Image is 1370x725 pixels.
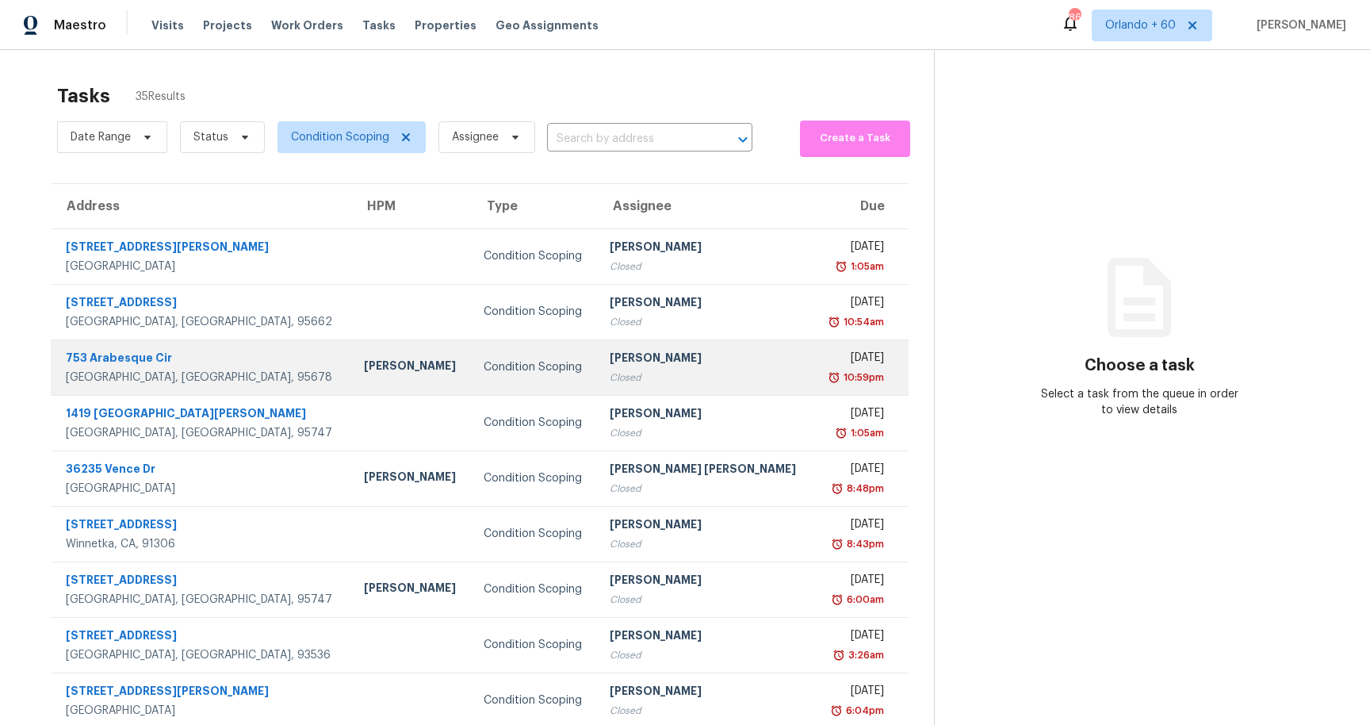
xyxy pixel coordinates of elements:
[291,129,389,145] span: Condition Scoping
[848,259,884,274] div: 1:05am
[825,627,883,647] div: [DATE]
[840,370,884,386] div: 10:59pm
[825,683,883,703] div: [DATE]
[415,17,476,33] span: Properties
[364,358,458,378] div: [PERSON_NAME]
[203,17,252,33] span: Projects
[844,536,884,552] div: 8:43pm
[831,592,844,608] img: Overdue Alarm Icon
[66,481,339,497] div: [GEOGRAPHIC_DATA]
[830,703,843,719] img: Overdue Alarm Icon
[610,592,800,608] div: Closed
[54,17,106,33] span: Maestro
[71,129,131,145] span: Date Range
[610,294,800,314] div: [PERSON_NAME]
[364,469,458,489] div: [PERSON_NAME]
[57,88,110,104] h2: Tasks
[1037,386,1242,418] div: Select a task from the queue in order to view details
[813,184,908,228] th: Due
[610,703,800,719] div: Closed
[610,259,800,274] div: Closed
[610,572,800,592] div: [PERSON_NAME]
[66,461,339,481] div: 36235 Vence Dr
[835,425,848,441] img: Overdue Alarm Icon
[610,370,800,386] div: Closed
[825,294,883,314] div: [DATE]
[828,370,840,386] img: Overdue Alarm Icon
[825,516,883,536] div: [DATE]
[547,127,708,152] input: Search by address
[1105,17,1176,33] span: Orlando + 60
[848,425,884,441] div: 1:05am
[825,239,883,259] div: [DATE]
[825,572,883,592] div: [DATE]
[66,683,339,703] div: [STREET_ADDRESS][PERSON_NAME]
[151,17,184,33] span: Visits
[484,415,584,431] div: Condition Scoping
[66,592,339,608] div: [GEOGRAPHIC_DATA], [GEOGRAPHIC_DATA], 95747
[66,647,339,663] div: [GEOGRAPHIC_DATA], [GEOGRAPHIC_DATA], 93536
[362,20,396,31] span: Tasks
[66,259,339,274] div: [GEOGRAPHIC_DATA]
[610,516,800,536] div: [PERSON_NAME]
[484,581,584,597] div: Condition Scoping
[843,703,884,719] div: 6:04pm
[452,129,499,145] span: Assignee
[484,692,584,708] div: Condition Scoping
[825,350,883,370] div: [DATE]
[845,647,884,663] div: 3:26am
[471,184,597,228] th: Type
[66,536,339,552] div: Winnetka, CA, 91306
[597,184,813,228] th: Assignee
[808,129,901,148] span: Create a Task
[844,592,884,608] div: 6:00am
[66,516,339,536] div: [STREET_ADDRESS]
[66,572,339,592] div: [STREET_ADDRESS]
[825,405,883,425] div: [DATE]
[484,526,584,542] div: Condition Scoping
[610,405,800,425] div: [PERSON_NAME]
[610,350,800,370] div: [PERSON_NAME]
[484,637,584,653] div: Condition Scoping
[193,129,228,145] span: Status
[271,17,343,33] span: Work Orders
[610,461,800,481] div: [PERSON_NAME] [PERSON_NAME]
[66,627,339,647] div: [STREET_ADDRESS]
[66,425,339,441] div: [GEOGRAPHIC_DATA], [GEOGRAPHIC_DATA], 95747
[1250,17,1346,33] span: [PERSON_NAME]
[66,703,339,719] div: [GEOGRAPHIC_DATA]
[66,350,339,370] div: 753 Arabesque Cir
[844,481,884,497] div: 8:48pm
[610,647,800,663] div: Closed
[732,129,754,151] button: Open
[610,239,800,259] div: [PERSON_NAME]
[484,470,584,486] div: Condition Scoping
[66,370,339,386] div: [GEOGRAPHIC_DATA], [GEOGRAPHIC_DATA], 95678
[364,580,458,600] div: [PERSON_NAME]
[1085,358,1195,374] h3: Choose a task
[351,184,471,228] th: HPM
[831,536,844,552] img: Overdue Alarm Icon
[484,359,584,375] div: Condition Scoping
[610,481,800,497] div: Closed
[610,627,800,647] div: [PERSON_NAME]
[66,314,339,330] div: [GEOGRAPHIC_DATA], [GEOGRAPHIC_DATA], 95662
[840,314,884,330] div: 10:54am
[831,481,844,497] img: Overdue Alarm Icon
[66,405,339,425] div: 1419 [GEOGRAPHIC_DATA][PERSON_NAME]
[610,314,800,330] div: Closed
[610,536,800,552] div: Closed
[66,294,339,314] div: [STREET_ADDRESS]
[828,314,840,330] img: Overdue Alarm Icon
[832,647,845,663] img: Overdue Alarm Icon
[825,461,883,481] div: [DATE]
[800,121,909,157] button: Create a Task
[51,184,351,228] th: Address
[484,248,584,264] div: Condition Scoping
[66,239,339,259] div: [STREET_ADDRESS][PERSON_NAME]
[1069,10,1080,25] div: 865
[136,89,186,105] span: 35 Results
[835,259,848,274] img: Overdue Alarm Icon
[610,425,800,441] div: Closed
[484,304,584,320] div: Condition Scoping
